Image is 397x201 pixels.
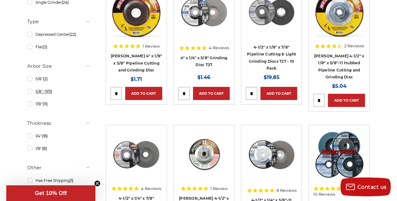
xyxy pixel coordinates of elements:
a: 1/8" [27,143,90,154]
h5: Thickness [27,119,90,127]
span: 1 Review [210,187,228,191]
span: 10 Reviews [313,192,335,196]
span: 4 Reviews [209,46,229,50]
span: $1.46 [197,74,210,80]
span: $1.71 [131,76,142,82]
a: Black Hawk Variety (5 Cutting, 1 Grinding & 2 Flap Discs) [313,130,365,181]
a: Add to Cart [125,87,162,100]
a: Add to Cart [328,94,365,107]
button: Contact us [341,177,391,196]
h5: Type [27,18,90,25]
div: Get 10% OffClose teaser [6,185,95,201]
a: 1/4" [27,130,90,141]
img: Black Hawk Variety (5 Cutting, 1 Grinding & 2 Flap Discs) [314,130,364,180]
span: (11) [43,102,48,106]
h5: Other [27,164,90,172]
a: [PERSON_NAME] 4-1/2" x 1/8" x 5/8"-11 Hubbed Pipeline Cutting and Grinding Disc [314,54,364,80]
button: Close teaser [94,180,100,187]
span: (2) [43,45,47,49]
span: 4 Reviews [141,187,161,191]
a: Depressed Center [27,29,90,40]
a: Add to Cart [193,87,230,100]
img: BHA 4.5 Inch Grinding Wheel with 5/8 inch hub [246,130,297,180]
a: Add to Cart [260,87,297,100]
span: Contact us [357,184,387,190]
span: $5.04 [332,83,346,89]
a: 4" x 1/4" x 5/8" Grinding Disc T27 [180,56,227,67]
span: (8) [42,146,47,151]
span: 2 Reviews [344,44,364,48]
h5: Arbor Size [27,62,90,70]
span: 8 Reviews [276,188,297,193]
a: BHA 4.5 inch grinding disc for aluminum [110,130,162,181]
span: (16) [42,134,48,138]
span: 1 Review [142,44,160,48]
a: 4-1/2" x 1/8" x 7/8" Pipeline Cutting & Light Grinding Discs T27 - 10 Pack [247,45,296,71]
span: (11) [47,89,52,94]
a: 5/8" [27,73,90,84]
span: (22) [69,32,76,37]
a: Flat [27,41,90,52]
a: Has Free Shipping [27,175,90,186]
a: 7/8" [27,98,90,109]
span: $19.85 [264,74,280,80]
a: BHA 4.5 Inch Grinding Wheel with 5/8 inch hub [246,130,297,181]
span: (1) [70,178,73,183]
img: BHA 4.5 inch grinding disc for aluminum [111,130,161,180]
img: Aluminum Grinding Wheel with Hub [179,130,229,180]
span: Get 10% Off [35,190,67,196]
a: [PERSON_NAME] 4" x 1/8" x 5/8" Pipeline Cutting and Grinding Disc [111,54,162,72]
a: Aluminum Grinding Wheel with Hub [178,130,230,181]
a: 5/8"-11 [27,86,90,97]
span: (2) [43,77,48,81]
